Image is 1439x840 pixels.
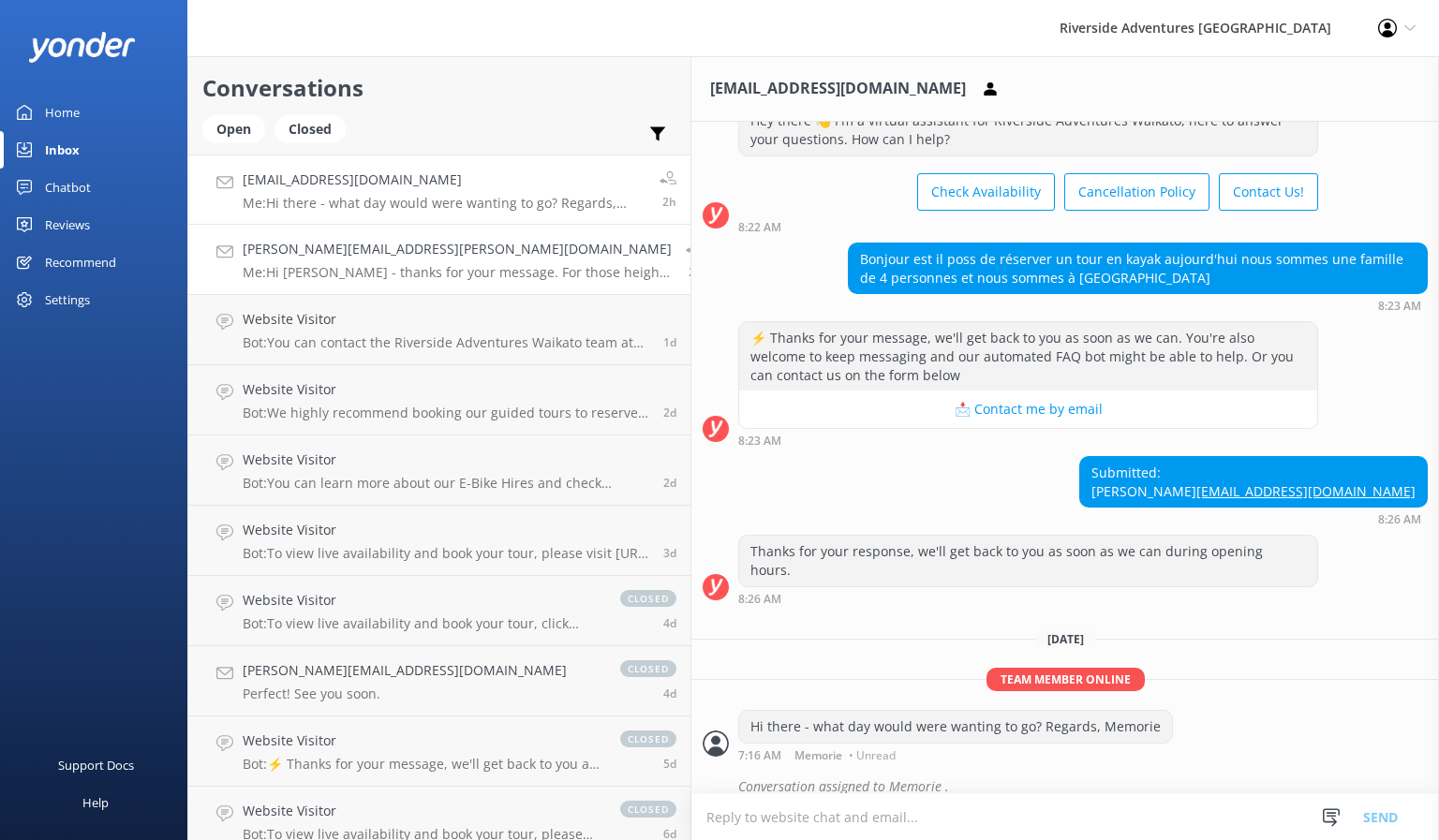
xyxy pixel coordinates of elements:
a: [EMAIL_ADDRESS][DOMAIN_NAME] [1196,482,1416,500]
span: closed [620,730,676,747]
div: Thanks for your response, we'll get back to you as soon as we can during opening hours. [739,536,1317,585]
p: Bot: ⚡ Thanks for your message, we'll get back to you as soon as we can. You're also welcome to k... [243,756,601,773]
a: Website VisitorBot:You can contact the Riverside Adventures Waikato team at [PHONE_NUMBER], or by... [188,295,690,365]
div: ⚡ Thanks for your message, we'll get back to you as soon as we can. You're also welcome to keep m... [739,322,1317,391]
span: Oct 13 2025 07:16am (UTC +13:00) Pacific/Auckland [662,194,676,210]
div: Conversation assigned to Memorie . [738,771,1428,803]
h4: [PERSON_NAME][EMAIL_ADDRESS][PERSON_NAME][DOMAIN_NAME] [243,239,672,259]
span: Oct 08 2025 01:06pm (UTC +13:00) Pacific/Auckland [663,615,676,631]
div: Settings [45,281,90,318]
span: Oct 12 2025 04:33am (UTC +13:00) Pacific/Auckland [663,334,676,350]
a: [EMAIL_ADDRESS][DOMAIN_NAME]Me:Hi there - what day would were wanting to go? Regards, Memorie2h [188,155,690,225]
div: Help [82,784,109,821]
span: Oct 10 2025 08:36pm (UTC +13:00) Pacific/Auckland [663,405,676,420]
div: Hi there - what day would were wanting to go? Regards, Memorie [739,711,1172,743]
div: Oct 13 2025 07:16am (UTC +13:00) Pacific/Auckland [738,748,1173,761]
a: Closed [274,118,355,139]
div: Oct 12 2025 08:23am (UTC +13:00) Pacific/Auckland [848,299,1428,312]
p: Bot: To view live availability and book your tour, click [URL][DOMAIN_NAME]. [243,615,601,632]
button: 📩 Contact me by email [739,391,1317,428]
span: closed [620,801,676,818]
div: Oct 12 2025 08:22am (UTC +13:00) Pacific/Auckland [738,220,1318,233]
strong: 8:26 AM [738,594,781,605]
span: closed [620,590,676,607]
h4: Website Visitor [243,449,649,470]
span: Oct 08 2025 11:55am (UTC +13:00) Pacific/Auckland [663,685,676,701]
div: 2025-10-12T18:16:33.686 [703,771,1428,803]
a: Website VisitorBot:To view live availability and book your tour, please visit [URL][DOMAIN_NAME].3d [188,506,690,576]
div: Oct 12 2025 08:23am (UTC +13:00) Pacific/Auckland [738,434,1318,447]
img: yonder-white-logo.png [28,32,136,63]
button: Check Availability [917,173,1055,211]
span: closed [620,660,676,677]
p: Perfect! See you soon. [243,685,567,702]
a: Website VisitorBot:⚡ Thanks for your message, we'll get back to you as soon as we can. You're als... [188,716,690,787]
div: Recommend [45,243,116,281]
div: Reviews [45,206,90,243]
h4: Website Visitor [243,520,649,540]
h4: Website Visitor [243,590,601,611]
span: Oct 13 2025 07:14am (UTC +13:00) Pacific/Auckland [689,264,703,280]
button: Cancellation Policy [1064,173,1209,211]
p: Bot: You can learn more about our E-Bike Hires and check availability at this link: [URL][DOMAIN_... [243,475,649,492]
div: Chatbot [45,169,91,206]
h4: [EMAIL_ADDRESS][DOMAIN_NAME] [243,169,645,190]
strong: 8:22 AM [738,222,781,233]
h4: [PERSON_NAME][EMAIL_ADDRESS][DOMAIN_NAME] [243,660,567,681]
strong: 8:23 AM [738,435,781,447]
div: Inbox [45,131,80,169]
a: [PERSON_NAME][EMAIL_ADDRESS][DOMAIN_NAME]Perfect! See you soon.closed4d [188,646,690,716]
a: [PERSON_NAME][EMAIL_ADDRESS][PERSON_NAME][DOMAIN_NAME]Me:Hi [PERSON_NAME] - thanks for your messa... [188,225,690,295]
a: Website VisitorBot:We highly recommend booking our guided tours to reserve a space as these regul... [188,365,690,435]
a: Open [202,118,274,139]
strong: 7:16 AM [738,750,781,761]
strong: 8:23 AM [1378,301,1421,312]
div: Submitted: [PERSON_NAME] [1080,457,1427,507]
p: Bot: To view live availability and book your tour, please visit [URL][DOMAIN_NAME]. [243,545,649,562]
div: Hey there 👋 I'm a virtual assistant for Riverside Adventures Waikato, here to answer your questio... [739,105,1317,155]
a: Website VisitorBot:You can learn more about our E-Bike Hires and check availability at this link:... [188,435,690,506]
span: Oct 09 2025 08:50pm (UTC +13:00) Pacific/Auckland [663,545,676,561]
p: Me: Hi there - what day would were wanting to go? Regards, Memorie [243,195,645,212]
span: • Unread [849,750,896,761]
p: Bot: You can contact the Riverside Adventures Waikato team at [PHONE_NUMBER], or by emailing [EMA... [243,334,649,351]
h4: Website Visitor [243,730,601,751]
h4: Website Visitor [243,309,649,330]
span: Memorie [794,750,842,761]
span: Oct 07 2025 12:55pm (UTC +13:00) Pacific/Auckland [663,756,676,772]
div: Oct 12 2025 08:26am (UTC +13:00) Pacific/Auckland [738,592,1318,605]
h2: Conversations [202,70,676,106]
button: Contact Us! [1219,173,1318,211]
div: Closed [274,115,346,143]
p: Bot: We highly recommend booking our guided tours to reserve a space as these regularly sell out.... [243,405,649,421]
div: Support Docs [58,746,134,784]
div: Open [202,115,265,143]
div: Home [45,94,80,131]
span: [DATE] [1036,631,1095,647]
div: Oct 12 2025 08:26am (UTC +13:00) Pacific/Auckland [1079,512,1428,525]
h4: Website Visitor [243,801,601,821]
span: Team member online [987,668,1145,691]
p: Me: Hi [PERSON_NAME] - thanks for your message. For those heights we would recommend and XS and a... [243,264,672,281]
h3: [EMAIL_ADDRESS][DOMAIN_NAME] [710,77,966,101]
a: Website VisitorBot:To view live availability and book your tour, click [URL][DOMAIN_NAME].closed4d [188,576,690,646]
strong: 8:26 AM [1378,514,1421,525]
span: Oct 10 2025 03:35pm (UTC +13:00) Pacific/Auckland [663,475,676,491]
div: Bonjour est il poss de réserver un tour en kayak aujourd'hui nous sommes une famille de 4 personn... [849,243,1427,293]
h4: Website Visitor [243,379,649,400]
